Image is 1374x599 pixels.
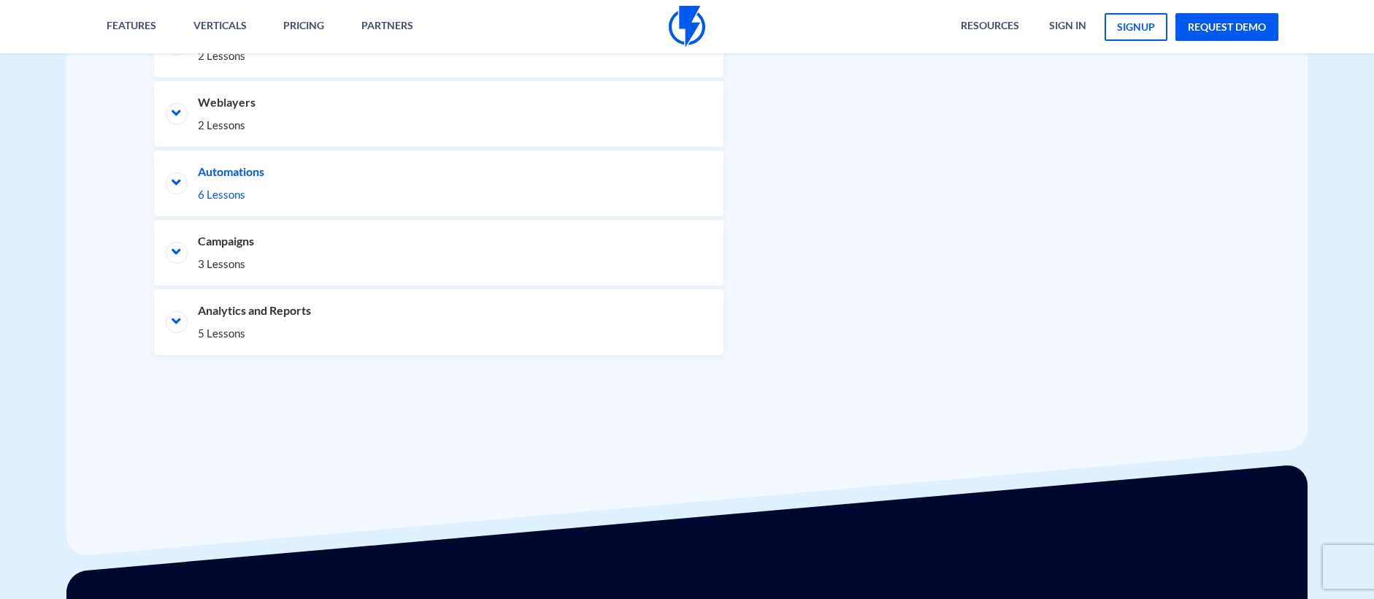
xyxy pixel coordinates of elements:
[1105,13,1167,41] a: signup
[198,48,680,64] span: 2 Lessons
[198,118,680,133] span: 2 Lessons
[1175,13,1278,41] a: request demo
[198,256,680,272] span: 3 Lessons
[154,81,724,147] li: Weblayers
[198,187,680,202] span: 6 Lessons
[154,150,724,216] li: Automations
[154,289,724,355] li: Analytics and Reports
[198,326,680,341] span: 5 Lessons
[154,220,724,286] li: Campaigns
